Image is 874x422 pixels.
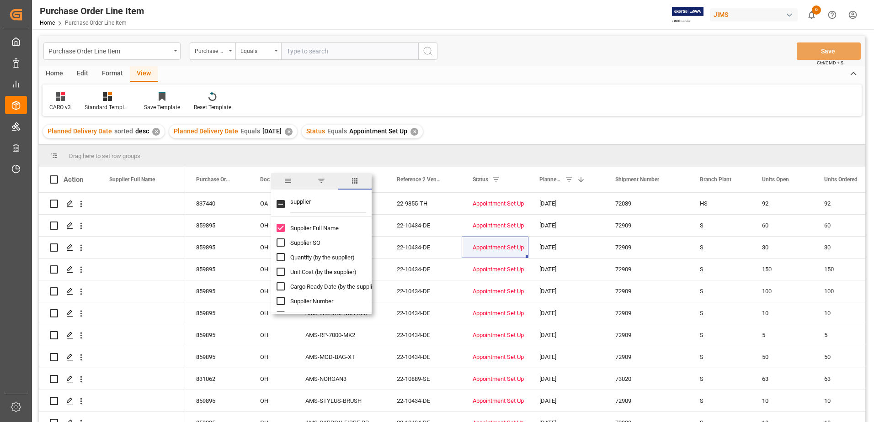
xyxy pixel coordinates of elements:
[473,259,517,280] div: Appointment Set Up
[386,368,462,390] div: 22-10889-SE
[604,390,689,411] div: 72909
[797,42,861,60] button: Save
[152,128,160,136] div: ✕
[528,258,604,280] div: [DATE]
[528,215,604,236] div: [DATE]
[40,20,55,26] a: Home
[48,127,112,135] span: Planned Delivery Date
[386,302,462,324] div: 22-10434-DE
[290,254,355,261] span: Quantity (by the supplier)
[801,5,822,25] button: show 6 new notifications
[751,368,813,390] div: 63
[135,127,149,135] span: desc
[39,324,185,346] div: Press SPACE to select this row.
[185,390,249,411] div: 859895
[277,221,377,235] div: Supplier Full Name column toggle visibility (visible)
[689,346,751,368] div: S
[528,237,604,258] div: [DATE]
[277,279,377,294] div: Cargo Ready Date (by the supplier) column toggle visibility (hidden)
[294,346,386,368] div: AMS-MOD-BAG-XT
[294,324,386,346] div: AMS-RP-7000-MK2
[386,390,462,411] div: 22-10434-DE
[689,302,751,324] div: S
[751,258,813,280] div: 150
[418,42,437,60] button: search button
[473,176,488,183] span: Status
[304,173,338,190] span: filter
[386,237,462,258] div: 22-10434-DE
[528,280,604,302] div: [DATE]
[285,128,293,136] div: ✕
[290,225,339,232] span: Supplier Full Name
[40,4,144,18] div: Purchase Order Line Item
[185,258,249,280] div: 859895
[277,250,377,264] div: Quantity (by the supplier) column toggle visibility (hidden)
[294,368,386,390] div: AMS-NORGAN3
[539,176,561,183] span: Planned Delivery Date
[39,193,185,215] div: Press SPACE to select this row.
[710,8,798,21] div: JIMS
[249,280,294,302] div: OH
[48,45,171,56] div: Purchase Order Line Item
[751,390,813,411] div: 10
[710,6,801,23] button: JIMS
[39,258,185,280] div: Press SPACE to select this row.
[85,103,130,111] div: Standard Templates
[473,325,517,346] div: Appointment Set Up
[194,103,231,111] div: Reset Template
[410,128,418,136] div: ✕
[689,280,751,302] div: S
[262,127,282,135] span: [DATE]
[39,368,185,390] div: Press SPACE to select this row.
[604,324,689,346] div: 72909
[271,173,304,190] span: general
[386,193,462,214] div: 22-9855-TH
[39,390,185,412] div: Press SPACE to select this row.
[185,280,249,302] div: 859895
[144,103,180,111] div: Save Template
[689,215,751,236] div: S
[689,258,751,280] div: S
[689,324,751,346] div: S
[64,175,83,184] div: Action
[762,176,789,183] span: Units Open
[185,237,249,258] div: 859895
[386,324,462,346] div: 22-10434-DE
[277,264,377,279] div: Unit Cost (by the supplier) column toggle visibility (hidden)
[473,281,517,302] div: Appointment Set Up
[39,66,70,82] div: Home
[812,5,821,15] span: 6
[751,193,813,214] div: 92
[39,280,185,302] div: Press SPACE to select this row.
[249,237,294,258] div: OH
[604,237,689,258] div: 72909
[290,195,366,213] input: Filter Columns Input
[185,215,249,236] div: 859895
[473,347,517,368] div: Appointment Set Up
[689,237,751,258] div: S
[528,193,604,214] div: [DATE]
[386,280,462,302] div: 22-10434-DE
[130,66,158,82] div: View
[689,390,751,411] div: S
[327,127,347,135] span: Equals
[689,193,751,214] div: HS
[528,302,604,324] div: [DATE]
[185,324,249,346] div: 859895
[306,127,325,135] span: Status
[185,193,249,214] div: 837440
[70,66,95,82] div: Edit
[700,176,731,183] span: Branch Plant
[386,258,462,280] div: 22-10434-DE
[294,390,386,411] div: AMS-STYLUS-BRUSH
[290,298,333,305] span: Supplier Number
[39,346,185,368] div: Press SPACE to select this row.
[174,127,238,135] span: Planned Delivery Date
[822,5,842,25] button: Help Center
[43,42,181,60] button: open menu
[249,193,294,214] div: OA
[39,302,185,324] div: Press SPACE to select this row.
[185,346,249,368] div: 859895
[249,258,294,280] div: OH
[817,59,843,66] span: Ctrl/CMD + S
